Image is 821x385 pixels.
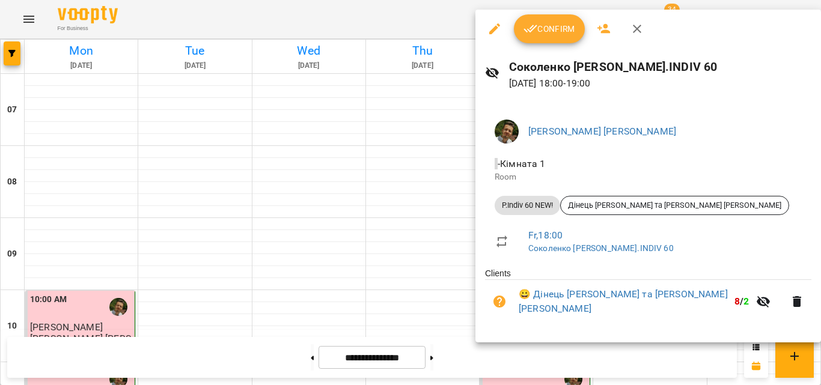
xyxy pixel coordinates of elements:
[509,76,811,91] p: [DATE] 18:00 - 19:00
[528,243,674,253] a: Соколенко [PERSON_NAME].INDIV 60
[495,171,802,183] p: Room
[743,296,749,307] span: 2
[485,267,811,327] ul: Clients
[514,14,585,43] button: Confirm
[519,287,730,315] a: 😀 Дінець [PERSON_NAME] та [PERSON_NAME] [PERSON_NAME]
[734,296,740,307] span: 8
[495,158,548,169] span: - Кімната 1
[495,200,560,211] span: P.Indiv 60 NEW!
[528,229,563,241] a: Fr , 18:00
[495,120,519,144] img: 481b719e744259d137ea41201ef469bc.png
[560,196,789,215] div: Дінець [PERSON_NAME] та [PERSON_NAME] [PERSON_NAME]
[561,200,789,211] span: Дінець [PERSON_NAME] та [PERSON_NAME] [PERSON_NAME]
[734,296,749,307] b: /
[523,22,575,36] span: Confirm
[509,58,811,76] h6: Соколенко [PERSON_NAME].INDIV 60
[528,126,676,137] a: [PERSON_NAME] [PERSON_NAME]
[485,287,514,316] button: Unpaid. Bill the attendance?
